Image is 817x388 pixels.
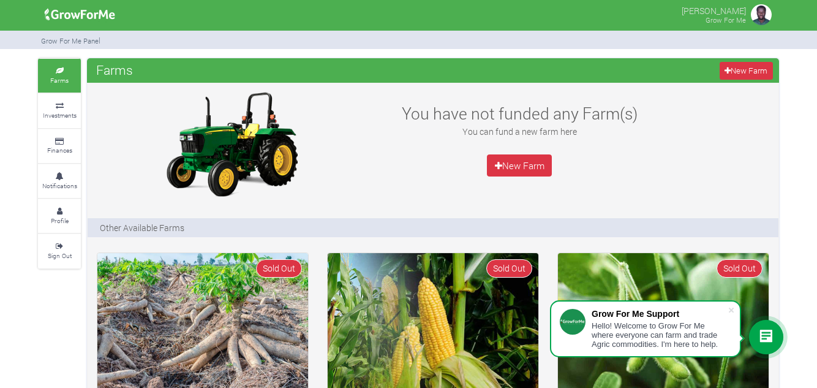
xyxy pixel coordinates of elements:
[486,259,532,277] span: Sold Out
[43,111,77,120] small: Investments
[256,259,302,277] span: Sold Out
[38,234,81,268] a: Sign Out
[749,2,774,27] img: growforme image
[386,104,652,123] h3: You have not funded any Farm(s)
[42,181,77,190] small: Notifications
[682,2,746,17] p: [PERSON_NAME]
[592,321,728,349] div: Hello! Welcome to Grow For Me where everyone can farm and trade Agric commodities. I'm here to help.
[50,76,69,85] small: Farms
[38,164,81,198] a: Notifications
[100,221,184,234] p: Other Available Farms
[40,2,119,27] img: growforme image
[38,199,81,233] a: Profile
[93,58,136,82] span: Farms
[487,154,552,177] a: New Farm
[706,15,746,25] small: Grow For Me
[51,216,69,225] small: Profile
[41,36,100,45] small: Grow For Me Panel
[48,251,72,260] small: Sign Out
[38,129,81,163] a: Finances
[386,125,652,138] p: You can fund a new farm here
[155,89,308,199] img: growforme image
[720,62,773,80] a: New Farm
[47,146,72,154] small: Finances
[592,309,728,319] div: Grow For Me Support
[717,259,762,277] span: Sold Out
[38,94,81,127] a: Investments
[38,59,81,93] a: Farms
